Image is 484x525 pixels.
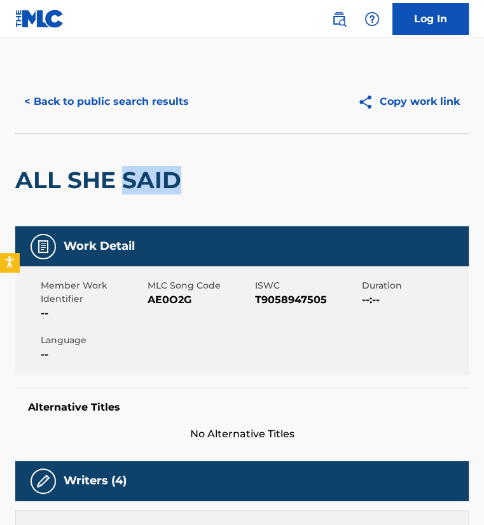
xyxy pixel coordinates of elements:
img: search [331,11,347,27]
span: ISWC [255,279,359,292]
img: Copy work link [357,94,380,110]
h2: ALL SHE SAID [15,166,188,194]
h5: Alternative Titles [28,401,456,414]
h5: Work Detail [64,239,135,254]
span: Duration [362,279,466,292]
img: Work Detail [36,239,51,254]
span: T9058947505 [255,292,359,308]
span: No Alternative Titles [15,426,469,442]
span: Member Work Identifier [41,279,144,306]
h5: Writers (4) [64,474,127,488]
button: < Back to public search results [15,86,198,118]
span: AE0O2G [148,292,251,308]
a: Log In [392,3,469,35]
button: Copy work link [349,86,469,118]
span: MLC Song Code [148,279,251,292]
img: MLC Logo [15,10,64,28]
span: -- [41,347,144,362]
span: -- [41,306,144,321]
span: --:-- [362,292,466,308]
a: Public Search [326,6,352,32]
img: Writers [36,474,51,489]
div: Help [359,6,385,32]
span: Language [41,334,144,347]
img: help [364,11,380,27]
